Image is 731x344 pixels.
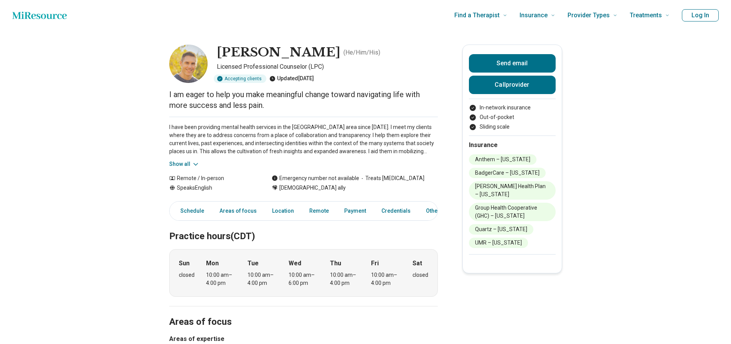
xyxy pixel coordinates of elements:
div: When does the program meet? [169,249,438,297]
p: ( He/Him/His ) [343,48,380,57]
li: [PERSON_NAME] Health Plan – [US_STATE] [469,181,556,200]
li: Quartz – [US_STATE] [469,224,533,235]
a: Location [267,203,299,219]
li: Sliding scale [469,123,556,131]
button: Log In [682,9,719,21]
h1: [PERSON_NAME] [217,45,340,61]
strong: Sun [179,259,190,268]
div: 10:00 am – 6:00 pm [289,271,318,287]
a: Remote [305,203,333,219]
a: Credentials [377,203,415,219]
div: 10:00 am – 4:00 pm [330,271,360,287]
div: Speaks English [169,184,256,192]
a: Home page [12,8,67,23]
li: Group Health Cooperative (GHC) – [US_STATE] [469,203,556,221]
span: Treats [MEDICAL_DATA] [359,174,424,182]
span: Treatments [630,10,662,21]
li: UMR – [US_STATE] [469,238,528,248]
span: Find a Therapist [454,10,500,21]
h2: Practice hours (CDT) [169,212,438,243]
strong: Fri [371,259,379,268]
p: I am eager to help you make meaningful change toward navigating life with more success and less p... [169,89,438,111]
div: closed [413,271,428,279]
span: Insurance [520,10,548,21]
li: Out-of-pocket [469,113,556,121]
p: I have been providing mental health services in the [GEOGRAPHIC_DATA] area since [DATE]. I meet m... [169,123,438,155]
p: Licensed Professional Counselor (LPC) [217,62,438,71]
a: Areas of focus [215,203,261,219]
button: Send email [469,54,556,73]
a: Schedule [171,203,209,219]
button: Show all [169,160,200,168]
span: Provider Types [568,10,610,21]
h3: Areas of expertise [169,334,438,344]
strong: Tue [248,259,259,268]
img: Brock Schultz, Licensed Professional Counselor (LPC) [169,45,208,83]
h2: Areas of focus [169,297,438,329]
strong: Wed [289,259,301,268]
div: Emergency number not available [272,174,359,182]
li: BadgerCare – [US_STATE] [469,168,546,178]
ul: Payment options [469,104,556,131]
div: 10:00 am – 4:00 pm [206,271,236,287]
a: Other [421,203,449,219]
h2: Insurance [469,141,556,150]
li: Anthem – [US_STATE] [469,154,536,165]
a: Payment [340,203,371,219]
strong: Sat [413,259,422,268]
button: Callprovider [469,76,556,94]
strong: Thu [330,259,341,268]
div: 10:00 am – 4:00 pm [371,271,401,287]
li: In-network insurance [469,104,556,112]
strong: Mon [206,259,219,268]
div: 10:00 am – 4:00 pm [248,271,277,287]
div: Accepting clients [214,74,266,83]
div: Updated [DATE] [269,74,314,83]
div: closed [179,271,195,279]
span: [DEMOGRAPHIC_DATA] ally [279,184,346,192]
div: Remote / In-person [169,174,256,182]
